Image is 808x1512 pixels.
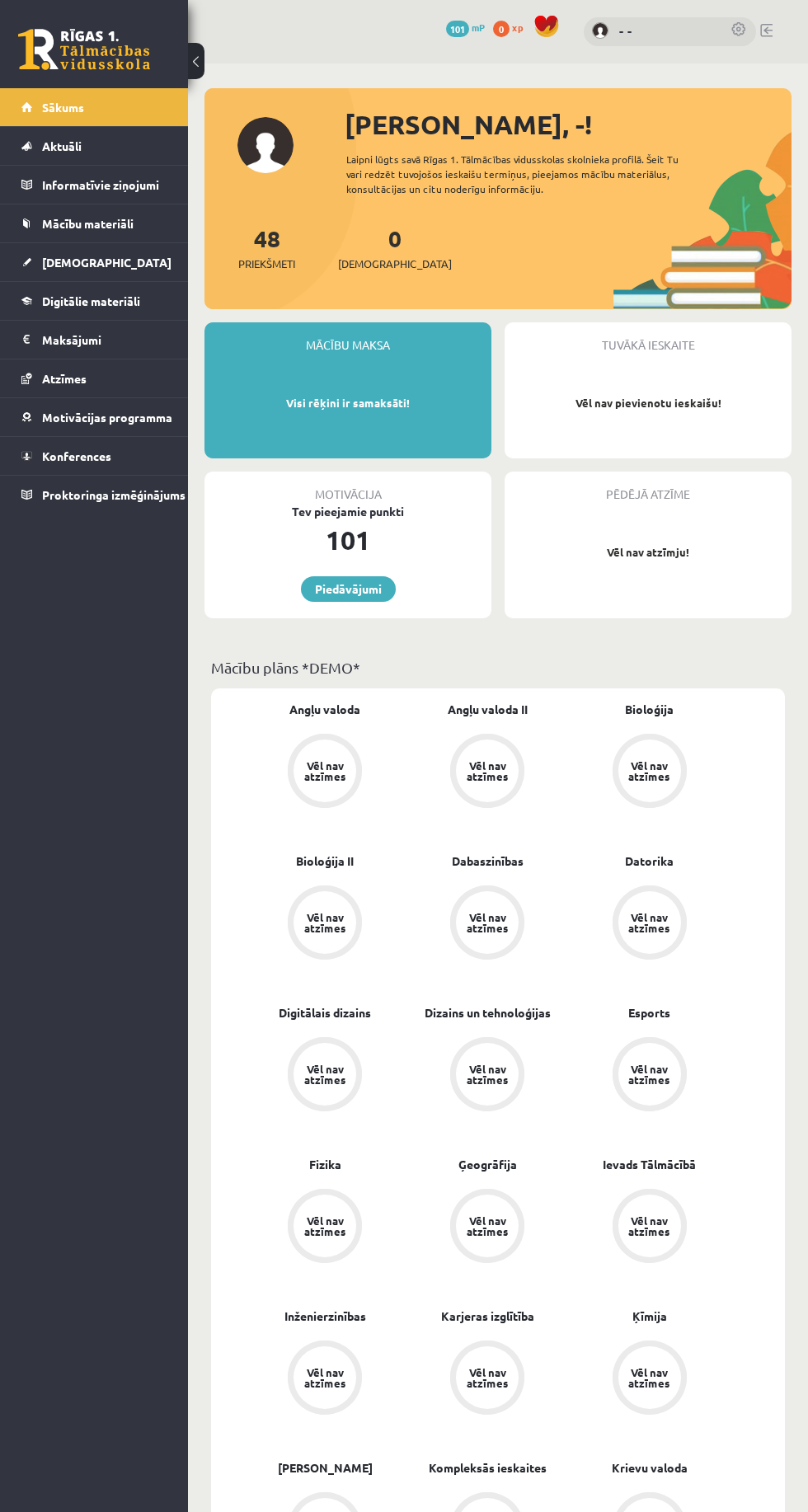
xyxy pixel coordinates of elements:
[448,701,528,718] a: Angļu valoda II
[21,398,167,436] a: Motivācijas programma
[406,1341,569,1418] a: Vēl nav atzīmes
[21,88,167,126] a: Sākums
[493,21,510,37] span: 0
[625,701,674,718] a: Bioloģija
[18,29,150,70] a: Rīgas 1. Tālmācības vidusskola
[345,105,792,144] div: [PERSON_NAME], -!
[464,760,510,782] div: Vēl nav atzīmes
[21,321,167,359] a: Maksājumi
[42,487,186,502] span: Proktoringa izmēģinājums
[204,520,491,560] div: 101
[603,1156,696,1173] a: Ievads Tālmācībā
[42,371,87,386] span: Atzīmes
[446,21,469,37] span: 101
[568,1341,730,1418] a: Vēl nav atzīmes
[346,152,698,196] div: Laipni lūgts savā Rīgas 1. Tālmācības vidusskolas skolnieka profilā. Šeit Tu vari redzēt tuvojošo...
[204,503,491,520] div: Tev pieejamie punkti
[301,576,396,602] a: Piedāvājumi
[42,293,140,308] span: Digitālie materiāli
[279,1004,371,1021] a: Digitālais dizains
[244,1189,406,1266] a: Vēl nav atzīmes
[42,448,111,463] span: Konferences
[21,476,167,514] a: Proktoringa izmēģinājums
[302,1064,348,1085] div: Vēl nav atzīmes
[612,1459,688,1477] a: Krievu valoda
[505,322,792,354] div: Tuvākā ieskaite
[627,1367,673,1388] div: Vēl nav atzīmes
[238,256,295,272] span: Priekšmeti
[464,1367,510,1388] div: Vēl nav atzīmes
[211,656,785,679] p: Mācību plāns *DEMO*
[296,852,354,870] a: Bioloģija II
[406,1189,569,1266] a: Vēl nav atzīmes
[458,1156,517,1173] a: Ģeogrāfija
[42,100,84,115] span: Sākums
[429,1459,547,1477] a: Kompleksās ieskaites
[309,1156,341,1173] a: Fizika
[568,1037,730,1115] a: Vēl nav atzīmes
[592,22,608,39] img: - -
[21,243,167,281] a: [DEMOGRAPHIC_DATA]
[513,544,783,561] p: Vēl nav atzīmju!
[441,1308,534,1325] a: Karjeras izglītība
[244,1341,406,1418] a: Vēl nav atzīmes
[619,21,714,40] a: - -
[284,1308,366,1325] a: Inženierzinības
[204,322,491,354] div: Mācību maksa
[513,395,783,411] p: Vēl nav pievienotu ieskaišu!
[21,204,167,242] a: Mācību materiāli
[406,885,569,963] a: Vēl nav atzīmes
[464,912,510,933] div: Vēl nav atzīmes
[472,21,485,34] span: mP
[632,1308,667,1325] a: Ķīmija
[42,166,167,204] legend: Informatīvie ziņojumi
[244,885,406,963] a: Vēl nav atzīmes
[21,166,167,204] a: Informatīvie ziņojumi
[446,21,485,34] a: 101 mP
[464,1215,510,1237] div: Vēl nav atzīmes
[302,912,348,933] div: Vēl nav atzīmes
[42,255,171,270] span: [DEMOGRAPHIC_DATA]
[21,437,167,475] a: Konferences
[406,734,569,811] a: Vēl nav atzīmes
[464,1064,510,1085] div: Vēl nav atzīmes
[627,760,673,782] div: Vēl nav atzīmes
[244,1037,406,1115] a: Vēl nav atzīmes
[21,282,167,320] a: Digitālie materiāli
[338,256,452,272] span: [DEMOGRAPHIC_DATA]
[21,359,167,397] a: Atzīmes
[289,701,360,718] a: Angļu valoda
[568,1189,730,1266] a: Vēl nav atzīmes
[238,223,295,272] a: 48Priekšmeti
[568,734,730,811] a: Vēl nav atzīmes
[21,127,167,165] a: Aktuāli
[278,1459,373,1477] a: [PERSON_NAME]
[627,912,673,933] div: Vēl nav atzīmes
[627,1215,673,1237] div: Vēl nav atzīmes
[42,139,82,153] span: Aktuāli
[628,1004,670,1021] a: Esports
[452,852,524,870] a: Dabaszinības
[568,885,730,963] a: Vēl nav atzīmes
[302,760,348,782] div: Vēl nav atzīmes
[204,472,491,503] div: Motivācija
[625,852,674,870] a: Datorika
[42,321,167,359] legend: Maksājumi
[302,1367,348,1388] div: Vēl nav atzīmes
[512,21,523,34] span: xp
[213,395,483,411] p: Visi rēķini ir samaksāti!
[425,1004,551,1021] a: Dizains un tehnoloģijas
[493,21,531,34] a: 0 xp
[244,734,406,811] a: Vēl nav atzīmes
[302,1215,348,1237] div: Vēl nav atzīmes
[338,223,452,272] a: 0[DEMOGRAPHIC_DATA]
[505,472,792,503] div: Pēdējā atzīme
[42,410,172,425] span: Motivācijas programma
[406,1037,569,1115] a: Vēl nav atzīmes
[627,1064,673,1085] div: Vēl nav atzīmes
[42,216,134,231] span: Mācību materiāli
